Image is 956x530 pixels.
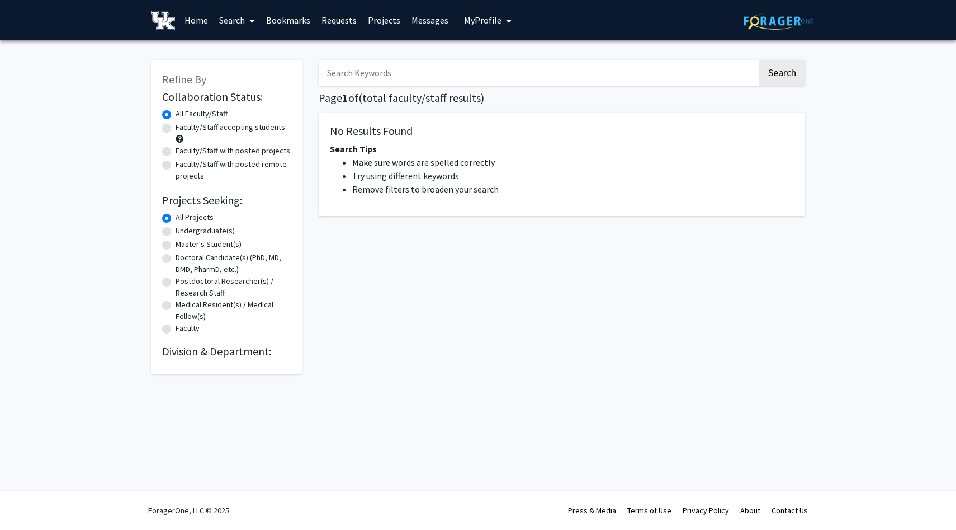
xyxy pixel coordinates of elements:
[176,121,285,133] label: Faculty/Staff accepting students
[151,11,175,30] img: University of Kentucky Logo
[176,322,200,334] label: Faculty
[740,505,760,515] a: About
[162,194,291,207] h2: Projects Seeking:
[176,299,291,322] label: Medical Resident(s) / Medical Fellow(s)
[179,1,214,40] a: Home
[362,1,406,40] a: Projects
[316,1,362,40] a: Requests
[683,505,729,515] a: Privacy Policy
[176,158,291,182] label: Faculty/Staff with posted remote projects
[330,124,794,138] h5: No Results Found
[176,145,290,157] label: Faculty/Staff with posted projects
[176,225,235,237] label: Undergraduate(s)
[261,1,316,40] a: Bookmarks
[772,505,808,515] a: Contact Us
[744,12,813,30] img: ForagerOne Logo
[8,480,48,522] iframe: Chat
[568,505,616,515] a: Press & Media
[627,505,671,515] a: Terms of Use
[352,169,794,182] li: Try using different keywords
[319,60,758,86] input: Search Keywords
[464,15,501,26] span: My Profile
[406,1,454,40] a: Messages
[342,91,348,105] span: 1
[162,72,206,86] span: Refine By
[352,182,794,196] li: Remove filters to broaden your search
[330,143,377,154] span: Search Tips
[319,227,805,253] nav: Page navigation
[148,491,229,530] div: ForagerOne, LLC © 2025
[162,90,291,104] h2: Collaboration Status:
[176,275,291,299] label: Postdoctoral Researcher(s) / Research Staff
[176,212,214,223] label: All Projects
[176,238,242,250] label: Master's Student(s)
[162,345,291,358] h2: Division & Department:
[319,91,805,105] h1: Page of ( total faculty/staff results)
[176,108,228,120] label: All Faculty/Staff
[759,60,805,86] button: Search
[214,1,261,40] a: Search
[352,156,794,169] li: Make sure words are spelled correctly
[176,252,291,275] label: Doctoral Candidate(s) (PhD, MD, DMD, PharmD, etc.)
